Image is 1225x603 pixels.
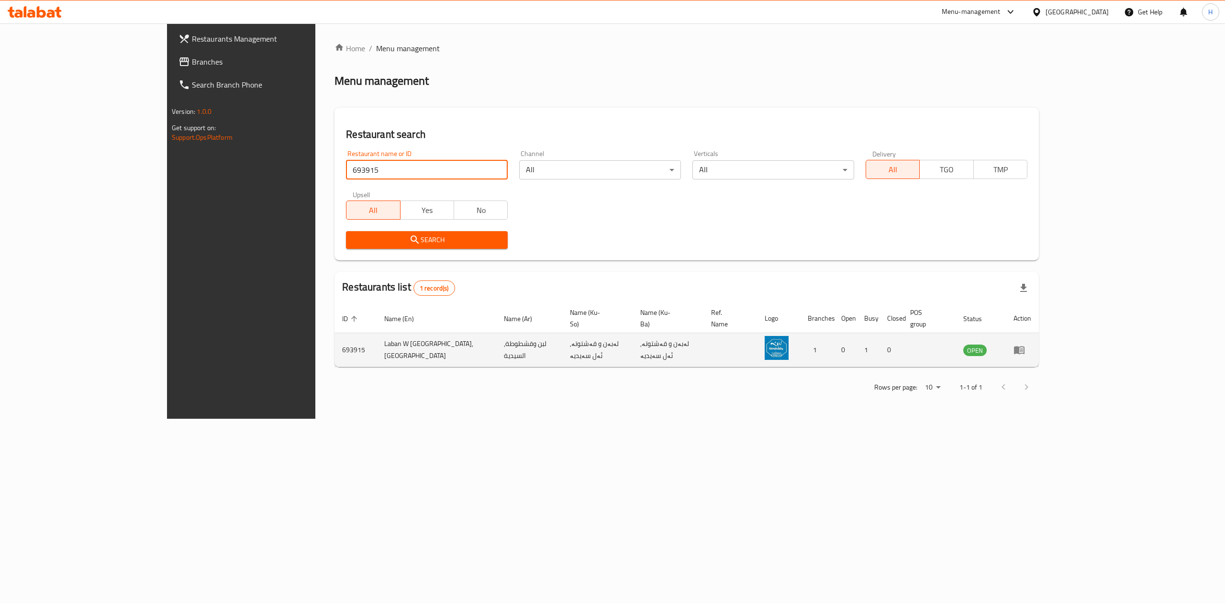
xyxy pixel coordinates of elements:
span: 1 record(s) [414,284,455,293]
td: لەبەن و قەشتوتە, ئەل سەیدیە [633,333,703,367]
span: All [870,163,916,177]
td: لبن وقشطوطة, السيدية [496,333,562,367]
button: All [346,201,400,220]
span: Version: [172,105,195,118]
span: Restaurants Management [192,33,364,45]
div: Total records count [413,280,455,296]
span: Yes [404,203,450,217]
a: Restaurants Management [171,27,372,50]
span: ID [342,313,360,324]
span: OPEN [963,345,987,356]
img: Laban W Kashtuta, Alsaydiya [765,336,789,360]
button: TMP [973,160,1027,179]
td: 1 [800,333,834,367]
button: Yes [400,201,454,220]
span: Status [963,313,994,324]
div: Menu-management [942,6,1001,18]
td: 0 [834,333,857,367]
th: Action [1006,304,1039,333]
div: All [692,160,854,179]
span: Search Branch Phone [192,79,364,90]
button: TGO [919,160,973,179]
span: Menu management [376,43,440,54]
th: Branches [800,304,834,333]
span: TMP [978,163,1024,177]
h2: Menu management [334,73,429,89]
span: 1.0.0 [197,105,212,118]
button: No [454,201,508,220]
td: Laban W [GEOGRAPHIC_DATA], [GEOGRAPHIC_DATA] [377,333,496,367]
a: Support.OpsPlatform [172,131,233,144]
td: 1 [857,333,880,367]
label: Delivery [872,150,896,157]
span: All [350,203,396,217]
input: Search for restaurant name or ID.. [346,160,508,179]
span: Branches [192,56,364,67]
th: Open [834,304,857,333]
nav: breadcrumb [334,43,1039,54]
span: TGO [924,163,969,177]
span: POS group [910,307,944,330]
h2: Restaurants list [342,280,455,296]
span: Name (En) [384,313,426,324]
table: enhanced table [334,304,1039,367]
p: 1-1 of 1 [959,381,982,393]
span: Get support on: [172,122,216,134]
td: 0 [880,333,902,367]
span: Ref. Name [711,307,746,330]
a: Search Branch Phone [171,73,372,96]
p: Rows per page: [874,381,917,393]
div: Rows per page: [921,380,944,395]
h2: Restaurant search [346,127,1027,142]
span: H [1208,7,1213,17]
button: Search [346,231,508,249]
span: No [458,203,504,217]
td: لەبەن و قەشتوتە, ئەل سەیدیە [562,333,633,367]
div: OPEN [963,345,987,356]
span: Name (Ku-Ba) [640,307,692,330]
th: Logo [757,304,800,333]
label: Upsell [353,191,370,198]
div: All [519,160,681,179]
a: Branches [171,50,372,73]
div: Export file [1012,277,1035,300]
th: Busy [857,304,880,333]
div: [GEOGRAPHIC_DATA] [1046,7,1109,17]
span: Search [354,234,500,246]
button: All [866,160,920,179]
th: Closed [880,304,902,333]
span: Name (Ku-So) [570,307,622,330]
span: Name (Ar) [504,313,545,324]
